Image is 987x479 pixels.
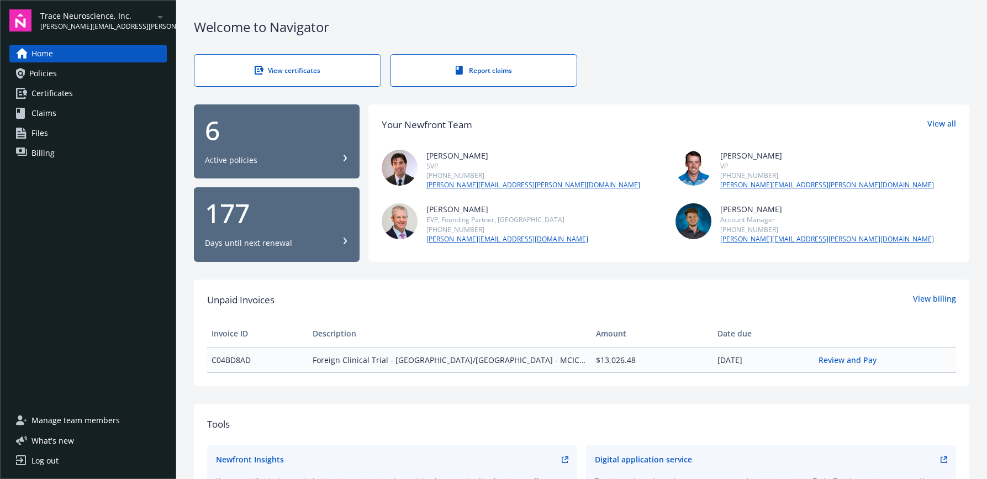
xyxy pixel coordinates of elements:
[720,171,934,180] div: [PHONE_NUMBER]
[205,117,349,144] div: 6
[29,65,57,82] span: Policies
[194,104,360,179] button: 6Active policies
[40,22,154,31] span: [PERSON_NAME][EMAIL_ADDRESS][PERSON_NAME][DOMAIN_NAME]
[31,435,74,446] span: What ' s new
[154,10,167,23] a: arrowDropDown
[390,54,577,87] a: Report claims
[205,200,349,227] div: 177
[313,354,587,366] span: Foreign Clinical Trial - [GEOGRAPHIC_DATA]/[GEOGRAPHIC_DATA] - MCICT25111
[426,150,640,161] div: [PERSON_NAME]
[426,234,588,244] a: [PERSON_NAME][EMAIL_ADDRESS][DOMAIN_NAME]
[592,320,713,347] th: Amount
[31,412,120,429] span: Manage team members
[207,293,275,307] span: Unpaid Invoices
[720,180,934,190] a: [PERSON_NAME][EMAIL_ADDRESS][PERSON_NAME][DOMAIN_NAME]
[31,144,55,162] span: Billing
[426,203,588,215] div: [PERSON_NAME]
[720,225,934,234] div: [PHONE_NUMBER]
[40,9,167,31] button: Trace Neuroscience, Inc.[PERSON_NAME][EMAIL_ADDRESS][PERSON_NAME][DOMAIN_NAME]arrowDropDown
[382,118,472,132] div: Your Newfront Team
[308,320,592,347] th: Description
[40,10,154,22] span: Trace Neuroscience, Inc.
[31,452,59,470] div: Log out
[31,45,53,62] span: Home
[592,347,713,372] td: $13,026.48
[382,150,418,186] img: photo
[194,18,969,36] div: Welcome to Navigator
[819,355,885,365] a: Review and Pay
[207,417,956,431] div: Tools
[207,320,308,347] th: Invoice ID
[205,155,257,166] div: Active policies
[720,203,934,215] div: [PERSON_NAME]
[217,66,358,75] div: View certificates
[426,215,588,224] div: EVP, Founding Partner, [GEOGRAPHIC_DATA]
[675,203,711,239] img: photo
[720,215,934,224] div: Account Manager
[9,9,31,31] img: navigator-logo.svg
[9,412,167,429] a: Manage team members
[720,234,934,244] a: [PERSON_NAME][EMAIL_ADDRESS][PERSON_NAME][DOMAIN_NAME]
[382,203,418,239] img: photo
[9,435,92,446] button: What's new
[713,347,814,372] td: [DATE]
[413,66,555,75] div: Report claims
[194,187,360,262] button: 177Days until next renewal
[720,150,934,161] div: [PERSON_NAME]
[9,104,167,122] a: Claims
[426,171,640,180] div: [PHONE_NUMBER]
[913,293,956,307] a: View billing
[426,180,640,190] a: [PERSON_NAME][EMAIL_ADDRESS][PERSON_NAME][DOMAIN_NAME]
[9,85,167,102] a: Certificates
[595,454,692,465] div: Digital application service
[207,347,308,372] td: C04BD8AD
[205,238,292,249] div: Days until next renewal
[9,65,167,82] a: Policies
[675,150,711,186] img: photo
[31,104,56,122] span: Claims
[927,118,956,132] a: View all
[9,144,167,162] a: Billing
[426,225,588,234] div: [PHONE_NUMBER]
[426,161,640,171] div: SVP
[194,54,381,87] a: View certificates
[31,85,73,102] span: Certificates
[216,454,284,465] div: Newfront Insights
[9,45,167,62] a: Home
[9,124,167,142] a: Files
[713,320,814,347] th: Date due
[720,161,934,171] div: VP
[31,124,48,142] span: Files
